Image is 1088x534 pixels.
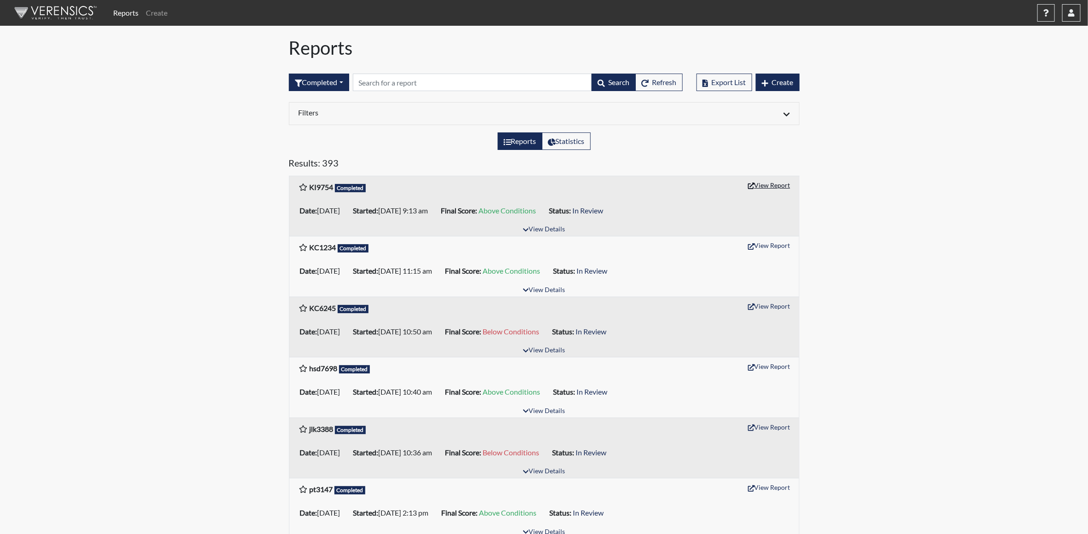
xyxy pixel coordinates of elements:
[350,385,442,399] li: [DATE] 10:40 am
[289,74,349,91] div: Filter by interview status
[576,448,607,457] span: In Review
[338,244,369,253] span: Completed
[350,505,438,520] li: [DATE] 2:13 pm
[553,448,575,457] b: Status:
[744,299,794,313] button: View Report
[296,264,350,278] li: [DATE]
[353,508,379,517] b: Started:
[483,387,541,396] span: Above Conditions
[109,4,142,22] a: Reports
[353,327,379,336] b: Started:
[296,324,350,339] li: [DATE]
[310,425,334,433] b: jlk3388
[335,426,366,434] span: Completed
[353,387,379,396] b: Started:
[483,327,540,336] span: Below Conditions
[353,206,379,215] b: Started:
[744,420,794,434] button: View Report
[338,305,369,313] span: Completed
[310,364,338,373] b: hsd7698
[350,324,442,339] li: [DATE] 10:50 am
[744,359,794,373] button: View Report
[300,448,317,457] b: Date:
[350,203,438,218] li: [DATE] 9:13 am
[479,508,537,517] span: Above Conditions
[310,485,333,494] b: pt3147
[300,327,317,336] b: Date:
[542,132,591,150] label: View statistics about completed interviews
[592,74,636,91] button: Search
[350,445,442,460] li: [DATE] 10:36 am
[756,74,800,91] button: Create
[519,405,569,418] button: View Details
[310,183,334,191] b: KI9754
[744,178,794,192] button: View Report
[549,206,571,215] b: Status:
[142,4,171,22] a: Create
[553,266,576,275] b: Status:
[310,304,336,312] b: KC6245
[300,266,317,275] b: Date:
[577,266,608,275] span: In Review
[441,206,478,215] b: Final Score:
[573,508,604,517] span: In Review
[334,486,366,494] span: Completed
[744,238,794,253] button: View Report
[519,284,569,297] button: View Details
[519,465,569,478] button: View Details
[550,508,572,517] b: Status:
[300,508,317,517] b: Date:
[697,74,752,91] button: Export List
[289,37,800,59] h1: Reports
[296,203,350,218] li: [DATE]
[479,206,536,215] span: Above Conditions
[553,327,575,336] b: Status:
[300,206,317,215] b: Date:
[573,206,604,215] span: In Review
[296,505,350,520] li: [DATE]
[353,266,379,275] b: Started:
[353,448,379,457] b: Started:
[577,387,608,396] span: In Review
[310,243,336,252] b: KC1234
[652,78,677,86] span: Refresh
[445,266,482,275] b: Final Score:
[296,445,350,460] li: [DATE]
[445,327,482,336] b: Final Score:
[498,132,542,150] label: View the list of reports
[712,78,746,86] span: Export List
[519,345,569,357] button: View Details
[442,508,478,517] b: Final Score:
[350,264,442,278] li: [DATE] 11:15 am
[744,480,794,494] button: View Report
[772,78,794,86] span: Create
[300,387,317,396] b: Date:
[635,74,683,91] button: Refresh
[483,448,540,457] span: Below Conditions
[445,387,482,396] b: Final Score:
[289,74,349,91] button: Completed
[445,448,482,457] b: Final Score:
[576,327,607,336] span: In Review
[299,108,537,117] h6: Filters
[609,78,630,86] span: Search
[519,224,569,236] button: View Details
[292,108,797,119] div: Click to expand/collapse filters
[335,184,366,192] span: Completed
[483,266,541,275] span: Above Conditions
[289,157,800,172] h5: Results: 393
[296,385,350,399] li: [DATE]
[339,365,370,373] span: Completed
[553,387,576,396] b: Status:
[353,74,592,91] input: Search by Registration ID, Interview Number, or Investigation Name.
